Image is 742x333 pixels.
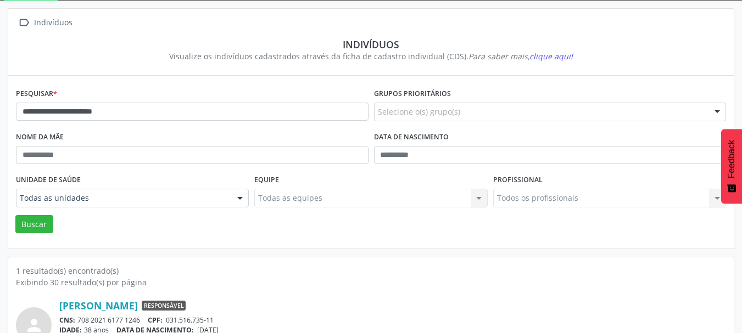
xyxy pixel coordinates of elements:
span: Responsável [142,301,186,311]
span: 031.516.735-11 [166,315,214,325]
span: Selecione o(s) grupo(s) [378,106,460,117]
label: Grupos prioritários [374,86,451,103]
div: Indivíduos [24,38,718,50]
div: 708 2021 6177 1246 [59,315,726,325]
span: clique aqui! [529,51,573,61]
span: CNS: [59,315,75,325]
label: Equipe [254,172,279,189]
span: Todas as unidades [20,193,226,204]
i: Para saber mais, [468,51,573,61]
button: Feedback - Mostrar pesquisa [721,129,742,204]
label: Data de nascimento [374,129,449,146]
div: Indivíduos [32,15,74,31]
span: Feedback [727,140,737,178]
label: Profissional [493,172,543,189]
a:  Indivíduos [16,15,74,31]
label: Unidade de saúde [16,172,81,189]
span: CPF: [148,315,163,325]
button: Buscar [15,215,53,234]
div: 1 resultado(s) encontrado(s) [16,265,726,276]
label: Nome da mãe [16,129,64,146]
i:  [16,15,32,31]
a: [PERSON_NAME] [59,300,138,312]
div: Visualize os indivíduos cadastrados através da ficha de cadastro individual (CDS). [24,50,718,62]
div: Exibindo 30 resultado(s) por página [16,276,726,288]
label: Pesquisar [16,86,57,103]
